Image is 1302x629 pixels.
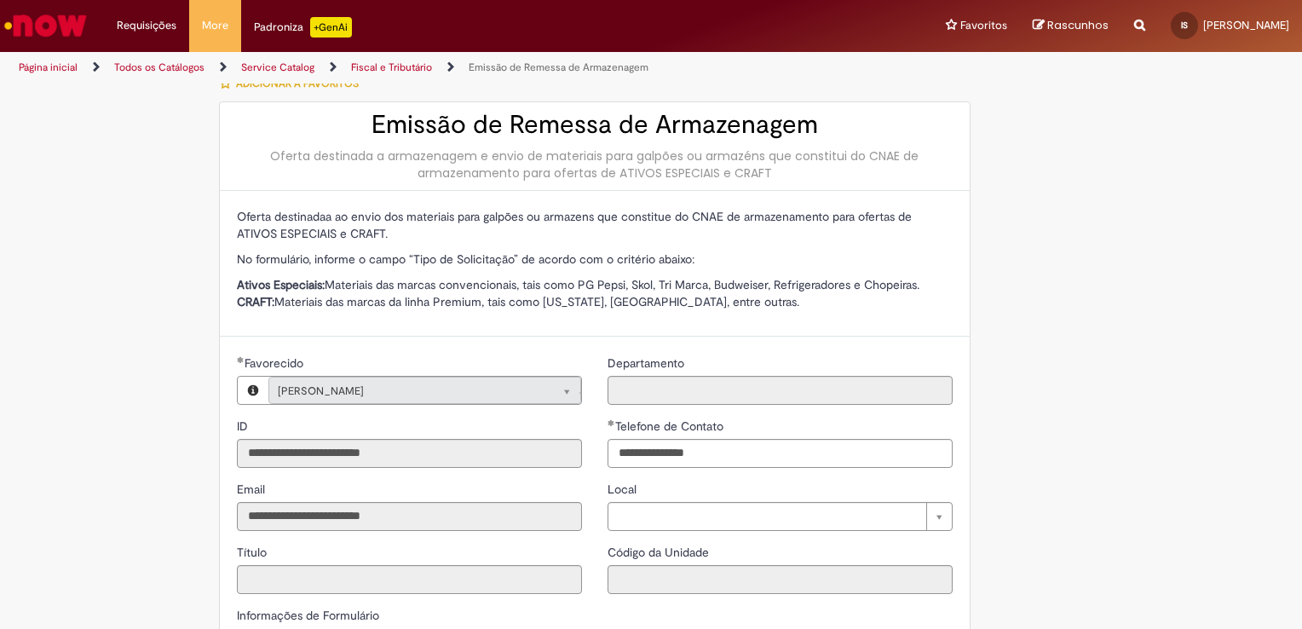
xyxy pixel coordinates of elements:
[236,77,359,90] span: Adicionar a Favoritos
[608,544,712,561] label: Somente leitura - Código da Unidade
[608,355,688,372] label: Somente leitura - Departamento
[237,251,953,268] p: No formulário, informe o campo “Tipo de Solicitação” de acordo com o critério abaixo:
[219,66,368,101] button: Adicionar a Favoritos
[608,482,640,497] span: Local
[238,377,268,404] button: Favorecido, Visualizar este registro IGOR FONSECA SANTOS
[114,61,205,74] a: Todos os Catálogos
[608,439,953,468] input: Telefone de Contato
[237,439,582,468] input: ID
[237,418,251,435] label: Somente leitura - ID
[237,355,307,372] label: Somente leitura - Necessários - Favorecido
[254,17,352,38] div: Padroniza
[237,502,582,531] input: Email
[469,61,648,74] a: Emissão de Remessa de Armazenagem
[237,544,270,561] label: Somente leitura - Título
[237,545,270,560] span: Somente leitura - Título
[202,17,228,34] span: More
[960,17,1007,34] span: Favoritos
[241,61,314,74] a: Service Catalog
[237,208,953,242] p: Oferta destinadaa ao envio dos materiais para galpões ou armazens que constitue do CNAE de armaze...
[310,17,352,38] p: +GenAi
[268,377,581,404] a: [PERSON_NAME]Limpar campo Favorecido
[237,276,953,310] p: Materiais das marcas convencionais, tais como PG Pepsi, Skol, Tri Marca, Budweiser, Refrigeradore...
[351,61,432,74] a: Fiscal e Tributário
[1203,18,1289,32] span: [PERSON_NAME]
[237,147,953,182] div: Oferta destinada a armazenagem e envio de materiais para galpões ou armazéns que constitui do CNA...
[237,565,582,594] input: Título
[608,419,615,426] span: Obrigatório Preenchido
[608,545,712,560] span: Somente leitura - Código da Unidade
[608,355,688,371] span: Somente leitura - Departamento
[278,378,538,405] span: [PERSON_NAME]
[237,482,268,497] span: Somente leitura - Email
[608,565,953,594] input: Código da Unidade
[237,294,274,309] strong: CRAFT:
[1047,17,1109,33] span: Rascunhos
[237,481,268,498] label: Somente leitura - Email
[608,502,953,531] a: Limpar campo Local
[237,418,251,434] span: Somente leitura - ID
[117,17,176,34] span: Requisições
[237,111,953,139] h2: Emissão de Remessa de Armazenagem
[237,356,245,363] span: Obrigatório Preenchido
[615,418,727,434] span: Telefone de Contato
[1033,18,1109,34] a: Rascunhos
[1181,20,1188,31] span: IS
[19,61,78,74] a: Página inicial
[237,608,379,623] label: Informações de Formulário
[13,52,856,84] ul: Trilhas de página
[237,277,325,292] strong: Ativos Especiais:
[2,9,89,43] img: ServiceNow
[245,355,307,371] span: Necessários - Favorecido
[608,376,953,405] input: Departamento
